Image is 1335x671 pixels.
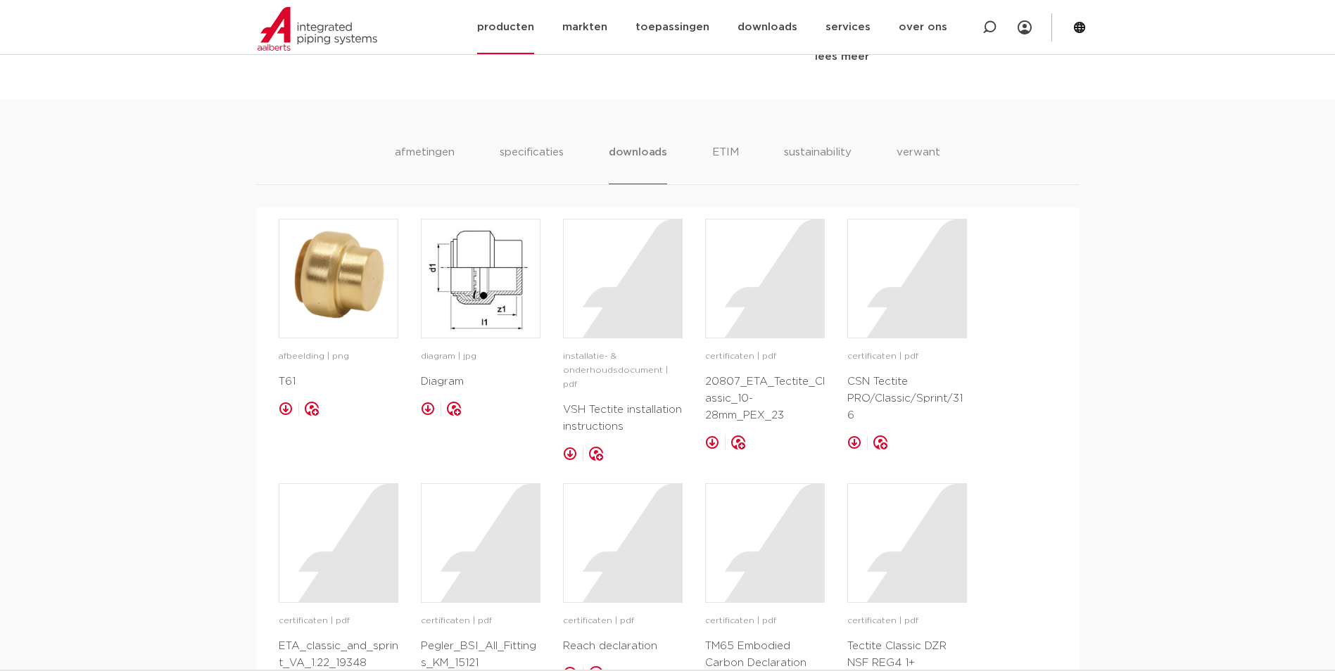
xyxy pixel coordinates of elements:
[421,614,540,628] p: certificaten | pdf
[847,373,967,424] p: CSN Tectite PRO/Classic/Sprint/316
[847,614,967,628] p: certificaten | pdf
[712,144,739,184] li: ETIM
[609,144,667,184] li: downloads
[421,350,540,364] p: diagram | jpg
[500,144,564,184] li: specificaties
[784,144,852,184] li: sustainability
[395,144,455,184] li: afmetingen
[705,373,825,424] p: 20807_ETA_Tectite_Classic_10-28mm_PEX_23
[847,350,967,364] p: certificaten | pdf
[422,219,540,338] img: image for Diagram
[279,614,398,628] p: certificaten | pdf
[563,614,683,628] p: certificaten | pdf
[563,350,683,392] p: installatie- & onderhoudsdocument | pdf
[815,49,1068,65] div: lees meer
[705,350,825,364] p: certificaten | pdf
[897,144,940,184] li: verwant
[279,350,398,364] p: afbeelding | png
[279,219,398,338] img: image for T61
[705,614,825,628] p: certificaten | pdf
[563,638,683,655] p: Reach declaration
[563,402,683,435] p: VSH Tectite installation instructions
[421,373,540,390] p: Diagram
[279,219,398,338] a: image for T61
[279,373,398,390] p: T61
